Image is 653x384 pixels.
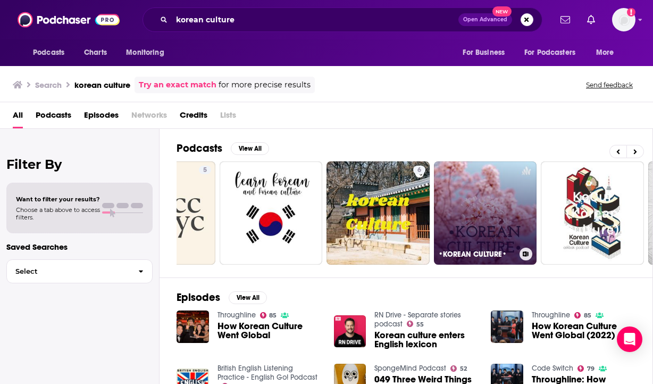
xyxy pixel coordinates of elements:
[455,43,518,63] button: open menu
[532,311,570,320] a: Throughline
[36,107,71,128] a: Podcasts
[33,45,64,60] span: Podcasts
[229,291,267,304] button: View All
[74,80,130,90] h3: korean culture
[16,195,100,203] span: Want to filter your results?
[612,8,635,31] img: User Profile
[524,45,575,60] span: For Podcasters
[491,311,523,343] img: How Korean Culture Went Global (2022)
[407,321,424,327] a: 55
[13,107,23,128] a: All
[177,291,267,304] a: EpisodesView All
[413,166,425,174] a: 6
[26,43,78,63] button: open menu
[517,43,591,63] button: open menu
[374,311,461,329] a: RN Drive - Separate stories podcast
[574,312,591,318] a: 85
[583,80,636,89] button: Send feedback
[6,259,153,283] button: Select
[217,322,321,340] a: How Korean Culture Went Global
[556,11,574,29] a: Show notifications dropdown
[177,311,209,343] img: How Korean Culture Went Global
[450,365,467,372] a: 52
[177,291,220,304] h2: Episodes
[199,166,211,174] a: 5
[126,45,164,60] span: Monitoring
[119,43,178,63] button: open menu
[7,268,130,275] span: Select
[458,13,512,26] button: Open AdvancedNew
[219,79,311,91] span: for more precise results
[6,242,153,252] p: Saved Searches
[231,142,269,155] button: View All
[84,45,107,60] span: Charts
[203,165,207,176] span: 5
[139,79,216,91] a: Try an exact match
[77,43,113,63] a: Charts
[217,311,256,320] a: Throughline
[596,45,614,60] span: More
[612,8,635,31] button: Show profile menu
[617,326,642,352] div: Open Intercom Messenger
[587,366,595,371] span: 79
[627,8,635,17] svg: Add a profile image
[18,10,120,30] img: Podchaser - Follow, Share and Rate Podcasts
[583,11,599,29] a: Show notifications dropdown
[326,161,430,265] a: 6
[180,107,207,128] a: Credits
[416,322,424,327] span: 55
[269,313,277,318] span: 85
[84,107,119,128] a: Episodes
[131,107,167,128] span: Networks
[460,366,467,371] span: 52
[463,45,505,60] span: For Business
[532,364,573,373] a: Code Switch
[417,165,421,176] span: 6
[612,8,635,31] span: Logged in as RebeccaThomas9000
[217,364,317,382] a: British English Listening Practice - English Go! Podcast
[438,250,515,259] h3: •KOREAN CULTURE•
[577,365,595,372] a: 79
[374,364,446,373] a: SpongeMind Podcast
[584,313,591,318] span: 85
[16,206,100,221] span: Choose a tab above to access filters.
[260,312,277,318] a: 85
[334,315,366,348] img: Korean culture enters English lexicon
[6,157,153,172] h2: Filter By
[532,322,635,340] a: How Korean Culture Went Global (2022)
[172,11,458,28] input: Search podcasts, credits, & more...
[35,80,62,90] h3: Search
[177,142,222,155] h2: Podcasts
[434,161,537,265] a: •KOREAN CULTURE•
[143,7,542,32] div: Search podcasts, credits, & more...
[220,107,236,128] span: Lists
[589,43,627,63] button: open menu
[463,17,507,22] span: Open Advanced
[492,6,512,17] span: New
[177,142,269,155] a: PodcastsView All
[374,331,478,349] a: Korean culture enters English lexicon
